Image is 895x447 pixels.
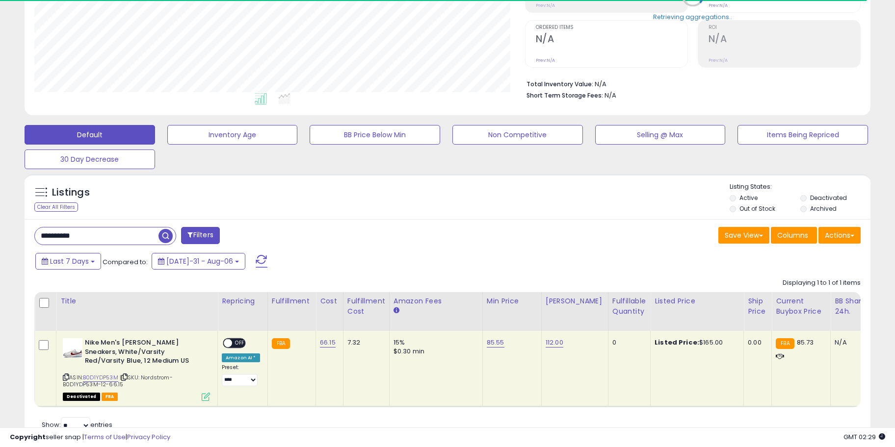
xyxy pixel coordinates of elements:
b: Nike Men's [PERSON_NAME] Sneakers, White/Varsity Red/Varsity Blue, 12 Medium US [85,338,204,368]
small: FBA [272,338,290,349]
div: Cost [320,296,339,306]
label: Archived [810,204,837,213]
div: N/A [835,338,867,347]
div: 15% [394,338,475,347]
a: B0D1YDP53M [83,373,118,382]
span: Compared to: [103,257,148,267]
label: Out of Stock [739,204,775,213]
div: BB Share 24h. [835,296,870,317]
button: Inventory Age [167,125,298,145]
small: FBA [776,338,794,349]
span: Columns [777,230,808,240]
div: Fulfillment [272,296,312,306]
span: FBA [102,393,118,401]
button: Items Being Repriced [737,125,868,145]
span: [DATE]-31 - Aug-06 [166,256,233,266]
button: Actions [818,227,861,244]
button: [DATE]-31 - Aug-06 [152,253,245,270]
h5: Listings [52,186,90,199]
div: Displaying 1 to 1 of 1 items [783,278,861,288]
b: Listed Price: [655,338,699,347]
span: OFF [232,339,248,348]
div: Retrieving aggregations.. [653,12,732,21]
button: Filters [181,227,219,244]
a: Privacy Policy [127,432,170,442]
small: Amazon Fees. [394,306,399,315]
img: 31MbDZRx9rL._SL40_.jpg [63,338,82,358]
span: | SKU: Nordstrom-B0D1YDP53M-12-66.15 [63,373,173,388]
button: Last 7 Days [35,253,101,270]
div: $165.00 [655,338,736,347]
label: Active [739,194,758,202]
div: ASIN: [63,338,210,400]
div: seller snap | | [10,433,170,442]
a: 85.55 [487,338,504,348]
p: Listing States: [730,182,870,192]
span: 85.73 [797,338,814,347]
button: Columns [771,227,817,244]
span: Last 7 Days [50,256,89,266]
a: 112.00 [546,338,563,348]
div: Repricing [222,296,263,306]
div: Listed Price [655,296,739,306]
button: Non Competitive [452,125,583,145]
div: Ship Price [748,296,767,317]
button: Save View [718,227,769,244]
button: BB Price Below Min [310,125,440,145]
div: Min Price [487,296,537,306]
a: Terms of Use [84,432,126,442]
a: 66.15 [320,338,336,348]
div: Amazon Fees [394,296,478,306]
div: [PERSON_NAME] [546,296,604,306]
div: 7.32 [347,338,382,347]
button: Selling @ Max [595,125,726,145]
div: 0 [612,338,643,347]
strong: Copyright [10,432,46,442]
button: Default [25,125,155,145]
div: Clear All Filters [34,202,78,212]
label: Deactivated [810,194,847,202]
div: Fulfillable Quantity [612,296,646,317]
button: 30 Day Decrease [25,149,155,169]
span: Show: entries [42,420,112,429]
span: All listings that are unavailable for purchase on Amazon for any reason other than out-of-stock [63,393,100,401]
div: 0.00 [748,338,764,347]
div: Current Buybox Price [776,296,826,317]
div: Title [60,296,213,306]
span: 2025-08-14 02:29 GMT [843,432,885,442]
div: Amazon AI * [222,353,260,362]
div: Preset: [222,364,260,386]
div: $0.30 min [394,347,475,356]
div: Fulfillment Cost [347,296,385,317]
